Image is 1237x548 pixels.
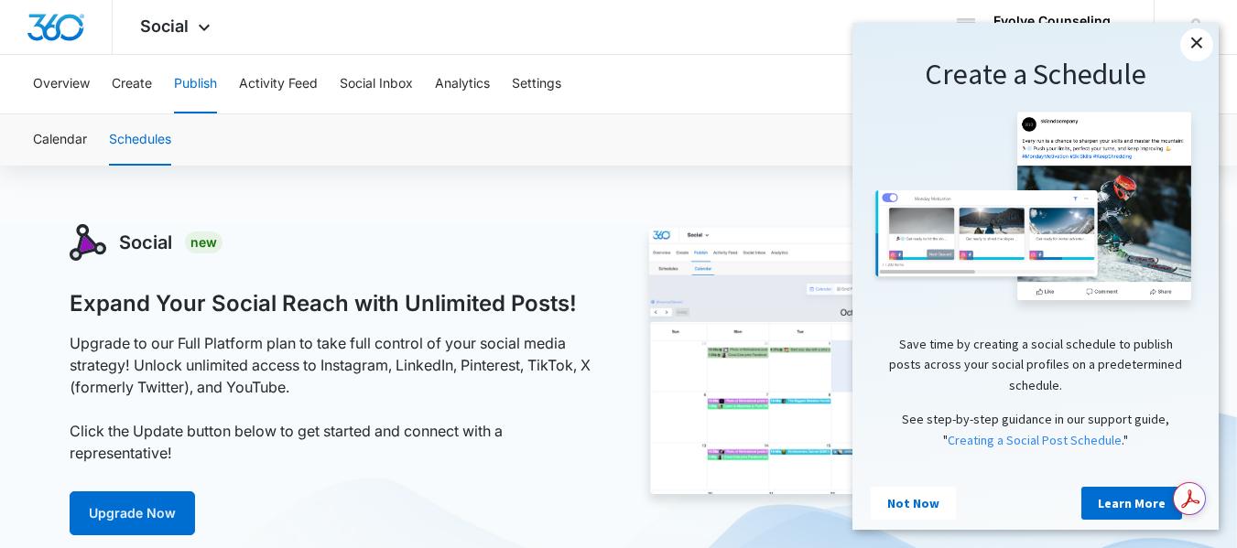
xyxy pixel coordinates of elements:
button: Analytics [435,55,490,113]
h1: Create a Schedule [18,33,348,71]
button: Social Inbox [340,55,413,113]
span: Social [140,16,189,36]
button: Overview [33,55,90,113]
a: Creating a Social Post Schedule [95,409,269,425]
button: Schedules [109,114,171,166]
a: Close modal [328,5,361,38]
button: Settings [512,55,561,113]
div: New [185,231,222,253]
a: Not Now [18,464,103,497]
button: Activity Feed [239,55,318,113]
div: account name [993,14,1127,28]
button: Create [112,55,152,113]
p: See step-by-step guidance in our support guide, " ." [18,386,348,427]
button: Calendar [33,114,87,166]
button: Publish [174,55,217,113]
p: Save time by creating a social schedule to publish posts across your social profiles on a predete... [18,311,348,372]
h3: Social [119,229,172,256]
p: Upgrade to our Full Platform plan to take full control of your social media strategy! Unlock unli... [70,332,599,464]
a: Upgrade Now [70,491,195,535]
a: Learn More [229,464,330,497]
h1: Expand Your Social Reach with Unlimited Posts! [70,290,577,317]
